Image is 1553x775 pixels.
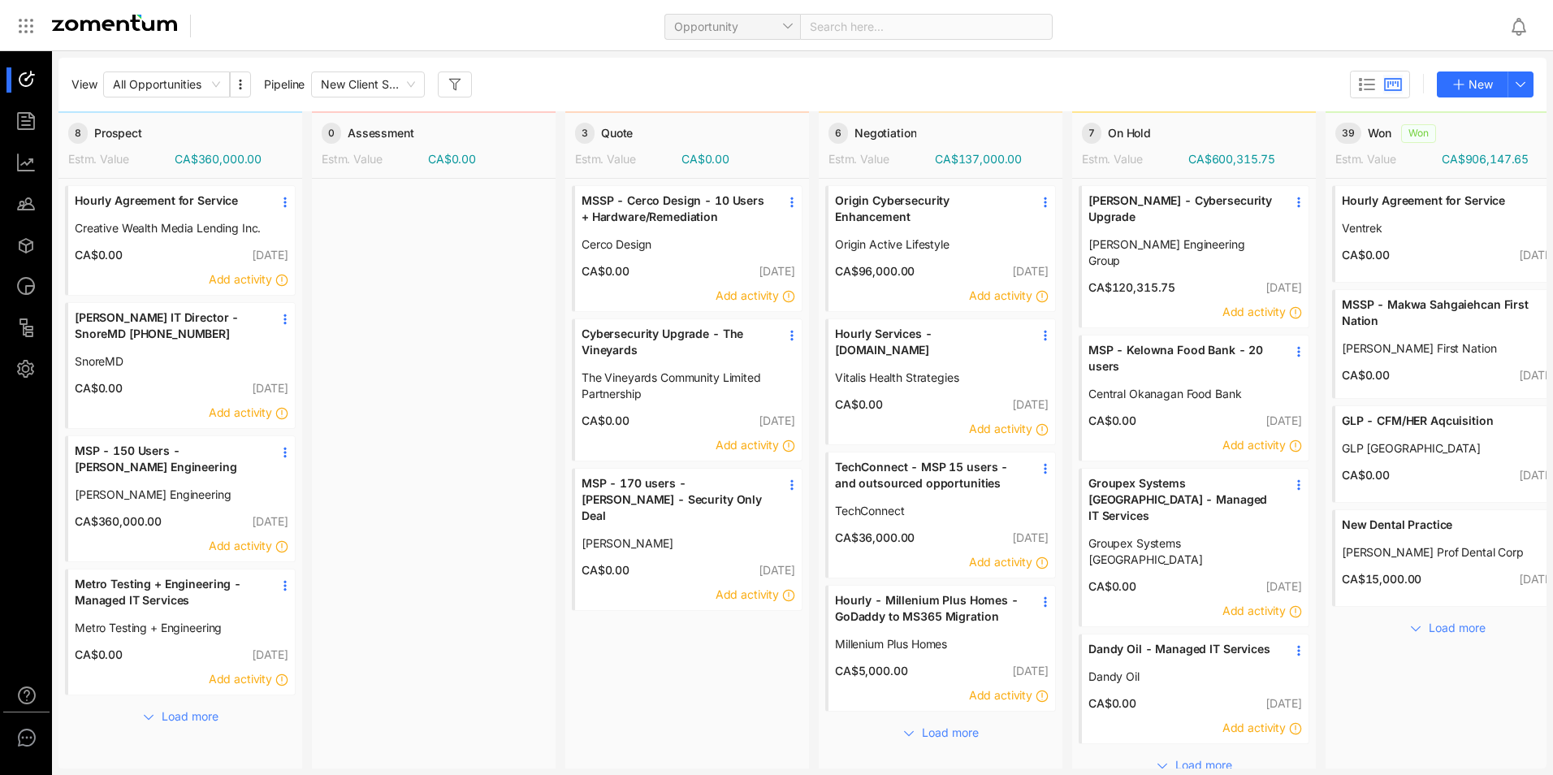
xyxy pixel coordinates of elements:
span: Origin Cybersecurity Enhancement [835,193,1022,225]
span: Quote [601,125,633,141]
span: Prospect [94,125,142,141]
button: Load more [127,702,234,728]
span: Estm. Value [68,152,128,166]
span: Cybersecurity Upgrade - The Vineyards [582,326,768,358]
span: CA$15,000.00 [1335,571,1421,587]
div: Hourly Agreement for ServiceCreative Wealth Media Lending Inc.CA$0.00[DATE]Add activity [65,185,296,296]
span: Metro Testing + Engineering - Managed IT Services [75,576,262,608]
button: Load more [887,718,994,744]
span: CA$0.00 [575,413,629,429]
a: [PERSON_NAME] Prof Dental Corp [1342,544,1529,561]
span: [DATE] [759,563,795,577]
span: CA$0.00 [1082,578,1136,595]
a: Origin Active Lifestyle [835,236,1022,253]
a: The Vineyards Community Limited Partnership [582,370,768,402]
a: [PERSON_NAME] IT Director - SnoreMD [PHONE_NUMBER] [75,310,262,353]
span: Add activity [716,438,779,452]
span: Pipeline [264,76,305,93]
span: MSSP - Makwa Sahgaiehcan First Nation [1342,297,1529,329]
span: GLP - CFM/HER Aqcuisition [1342,413,1529,429]
span: Estm. Value [1082,152,1142,166]
a: New Dental Practice [1342,517,1529,544]
a: [PERSON_NAME] Engineering Group [1088,236,1275,269]
span: Dandy Oil - Managed IT Services [1088,641,1275,657]
span: CA$0.00 [575,263,629,279]
a: Hourly Services - [DOMAIN_NAME] [835,326,1022,370]
a: MSP - Kelowna Food Bank - 20 users [1088,342,1275,386]
a: [PERSON_NAME] First Nation [1342,340,1529,357]
span: [DATE] [1012,664,1049,678]
div: Origin Cybersecurity EnhancementOrigin Active LifestyleCA$96,000.00[DATE]Add activity [825,185,1056,312]
a: Creative Wealth Media Lending Inc. [75,220,262,236]
a: TechConnect [835,503,1022,519]
span: Add activity [209,272,272,286]
a: Cerco Design [582,236,768,253]
span: [DATE] [1265,696,1302,710]
span: [DATE] [1012,264,1049,278]
span: Estm. Value [322,152,382,166]
span: [PERSON_NAME] - Cybersecurity Upgrade [1088,193,1275,225]
span: Groupex Systems [GEOGRAPHIC_DATA] - Managed IT Services [1088,475,1275,524]
span: Assessment [348,125,414,141]
span: Metro Testing + Engineering [75,620,262,636]
a: Vitalis Health Strategies [835,370,1022,386]
span: Ventrek [1342,220,1529,236]
span: [DATE] [1265,280,1302,294]
span: MSSP - Cerco Design - 10 Users + Hardware/Remediation [582,193,768,225]
span: Load more [162,708,218,725]
span: Add activity [1222,604,1286,617]
span: [DATE] [252,514,288,528]
span: New Client Sales Pipeline [321,72,415,97]
span: Hourly Agreement for Service [75,193,262,209]
a: Groupex Systems [GEOGRAPHIC_DATA] - Managed IT Services [1088,475,1275,535]
span: [DATE] [1012,397,1049,411]
a: Dandy Oil - Managed IT Services [1088,641,1275,669]
a: Hourly Agreement for Service [1342,193,1529,220]
span: 0 [322,123,341,144]
a: GLP - CFM/HER Aqcuisition [1342,413,1529,440]
a: Hourly - Millenium Plus Homes - GoDaddy to MS365 Migration [835,592,1022,636]
a: Origin Cybersecurity Enhancement [835,193,1022,236]
a: MSP - 170 users - [PERSON_NAME] - Security Only Deal [582,475,768,535]
span: Add activity [1222,438,1286,452]
span: MSP - 150 Users - [PERSON_NAME] Engineering [75,443,262,475]
span: SnoreMD [75,353,262,370]
span: 39 [1335,123,1361,144]
span: New Dental Practice [1342,517,1529,533]
div: Notifications [1509,7,1542,45]
span: Won [1401,124,1436,143]
span: Load more [1175,756,1232,774]
span: 6 [828,123,848,144]
button: New [1437,71,1508,97]
span: [DATE] [1265,579,1302,593]
a: [PERSON_NAME] - Cybersecurity Upgrade [1088,193,1275,236]
div: [PERSON_NAME] - Cybersecurity Upgrade[PERSON_NAME] Engineering GroupCA$120,315.75[DATE]Add activity [1079,185,1309,328]
span: [PERSON_NAME] [582,535,768,552]
span: Add activity [209,539,272,552]
span: Central Okanagan Food Bank [1088,386,1275,402]
span: 3 [575,123,595,144]
a: [PERSON_NAME] Engineering [75,487,262,503]
a: Cybersecurity Upgrade - The Vineyards [582,326,768,370]
a: Millenium Plus Homes [835,636,1022,652]
div: [PERSON_NAME] IT Director - SnoreMD [PHONE_NUMBER]SnoreMDCA$0.00[DATE]Add activity [65,302,296,429]
span: CA$5,000.00 [828,663,907,679]
span: Opportunity [674,15,791,39]
span: Add activity [1222,721,1286,734]
span: Estm. Value [1335,152,1395,166]
span: Add activity [716,288,779,302]
span: Hourly Agreement for Service [1342,193,1529,209]
span: Add activity [969,688,1032,702]
span: CA$0.00 [828,396,883,413]
span: CA$0.00 [1082,695,1136,712]
a: TechConnect - MSP 15 users - and outsourced opportunities [835,459,1022,503]
div: Groupex Systems [GEOGRAPHIC_DATA] - Managed IT ServicesGroupex Systems [GEOGRAPHIC_DATA]CA$0.00[D... [1079,468,1309,627]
